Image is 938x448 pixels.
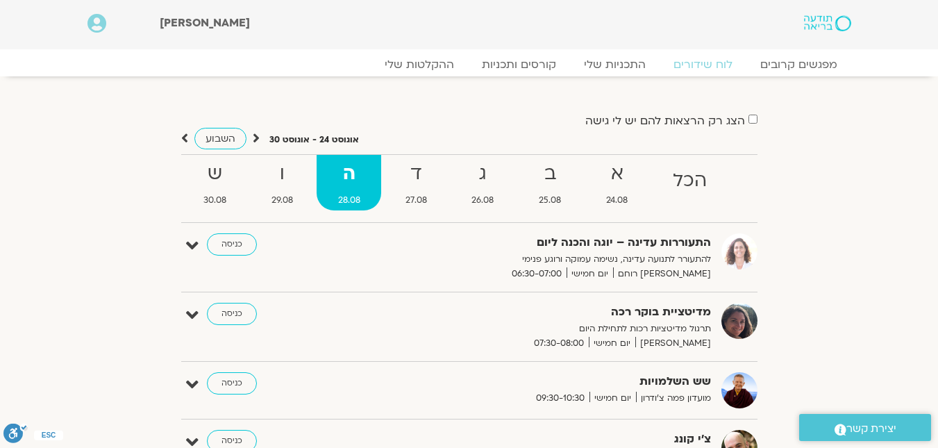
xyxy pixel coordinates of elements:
span: 09:30-10:30 [531,391,589,406]
span: 06:30-07:00 [507,267,567,281]
a: ש30.08 [183,155,248,210]
strong: ש [183,158,248,190]
span: 24.08 [585,193,649,208]
span: מועדון פמה צ'ודרון [636,391,711,406]
p: להתעורר לתנועה עדינה, נשימה עמוקה ורוגע פנימי [371,252,711,267]
strong: א [585,158,649,190]
span: 27.08 [384,193,448,208]
a: כניסה [207,303,257,325]
strong: ב [518,158,583,190]
a: א24.08 [585,155,649,210]
span: [PERSON_NAME] [160,15,250,31]
a: ה28.08 [317,155,381,210]
strong: ד [384,158,448,190]
span: [PERSON_NAME] [635,336,711,351]
a: יצירת קשר [799,414,931,441]
a: ב25.08 [518,155,583,210]
a: כניסה [207,233,257,256]
span: 25.08 [518,193,583,208]
span: 26.08 [451,193,515,208]
strong: מדיטציית בוקר רכה [371,303,711,322]
span: 29.08 [250,193,314,208]
a: ההקלטות שלי [371,58,468,72]
span: 30.08 [183,193,248,208]
a: התכניות שלי [570,58,660,72]
a: כניסה [207,372,257,395]
a: קורסים ותכניות [468,58,570,72]
a: מפגשים קרובים [746,58,851,72]
span: 28.08 [317,193,381,208]
p: תרגול מדיטציות רכות לתחילת היום [371,322,711,336]
strong: ה [317,158,381,190]
strong: ו [250,158,314,190]
span: יום חמישי [589,336,635,351]
span: יום חמישי [567,267,613,281]
span: [PERSON_NAME] רוחם [613,267,711,281]
a: ד27.08 [384,155,448,210]
a: ו29.08 [250,155,314,210]
span: יצירת קשר [846,420,896,438]
a: השבוע [194,128,246,149]
label: הצג רק הרצאות להם יש לי גישה [585,115,745,127]
strong: שש השלמויות [371,372,711,391]
strong: הכל [652,165,728,197]
strong: התעוררות עדינה – יוגה והכנה ליום [371,233,711,252]
a: הכל [652,155,728,210]
p: אוגוסט 24 - אוגוסט 30 [269,133,359,147]
span: יום חמישי [589,391,636,406]
nav: Menu [87,58,851,72]
strong: ג [451,158,515,190]
a: לוח שידורים [660,58,746,72]
span: השבוע [206,132,235,145]
a: ג26.08 [451,155,515,210]
span: 07:30-08:00 [529,336,589,351]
